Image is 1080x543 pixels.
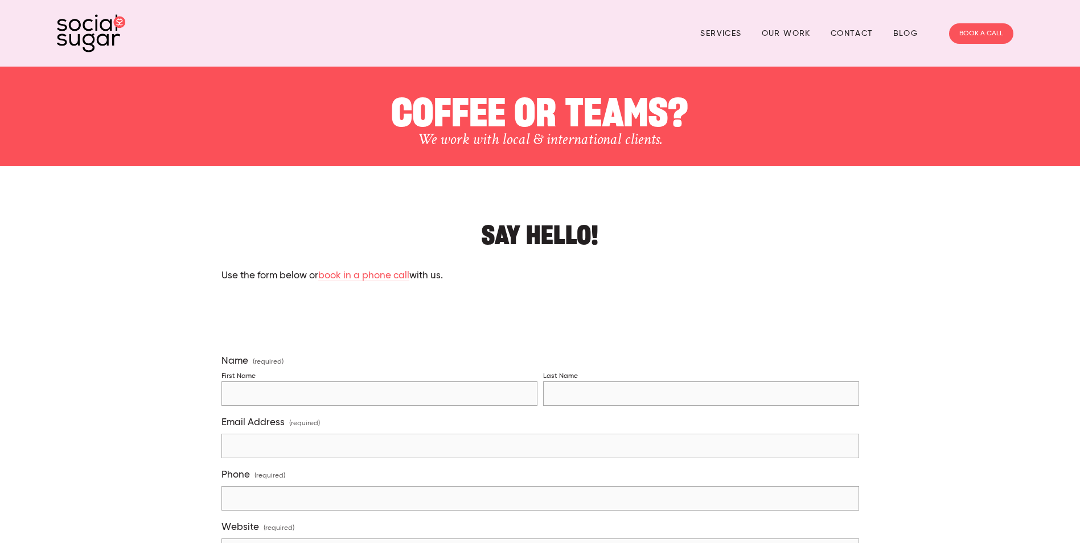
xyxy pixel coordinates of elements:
div: First Name [221,372,256,381]
h2: Say hello! [221,212,859,246]
p: Use the form below or with us. [221,269,859,283]
span: Email Address [221,417,285,429]
span: (required) [253,359,284,365]
a: BOOK A CALL [949,23,1013,44]
span: (required) [264,521,294,536]
img: SocialSugar [57,14,125,52]
div: Last Name [543,372,578,381]
span: (required) [254,468,285,484]
a: book in a phone call [318,271,409,282]
a: Contact [831,24,873,42]
h3: We work with local & international clients. [122,130,957,149]
span: Website [221,521,259,533]
a: Blog [893,24,918,42]
a: Our Work [762,24,811,42]
a: Services [700,24,741,42]
span: (required) [289,416,320,431]
span: Phone [221,469,250,481]
h1: COFFEE OR TEAMS? [122,84,957,130]
span: Name [221,355,248,367]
